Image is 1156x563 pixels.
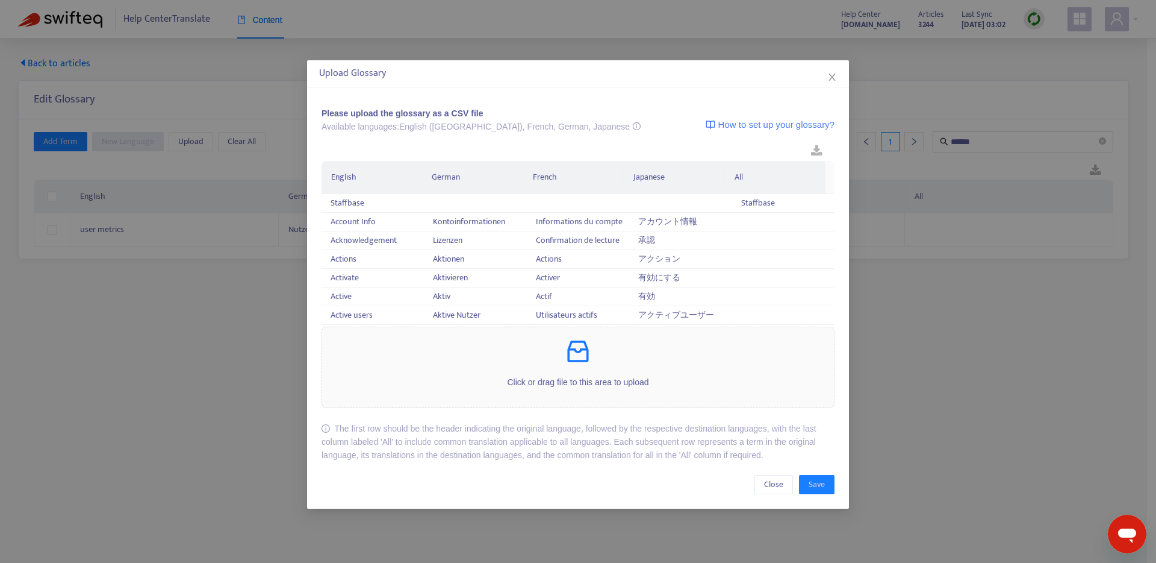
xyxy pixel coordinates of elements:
[331,309,415,322] div: Active users
[536,290,620,303] div: Actif
[638,215,722,228] div: アカウント情報
[322,424,330,433] span: info-circle
[331,234,415,247] div: Acknowledgement
[536,271,620,285] div: Activer
[523,161,624,194] th: French
[536,253,620,266] div: Actions
[322,422,834,462] div: The first row should be the header indicating the original language, followed by the respective d...
[564,337,592,366] span: inbox
[322,327,834,407] span: inboxClick or drag file to this area to upload
[827,72,837,82] span: close
[422,161,523,194] th: German
[433,271,517,285] div: Aktivieren
[536,215,620,228] div: Informations du compte
[718,118,834,132] span: How to set up your glossary?
[433,215,517,228] div: Kontoinformationen
[624,161,724,194] th: Japanese
[331,290,415,303] div: Active
[319,66,837,81] div: Upload Glossary
[331,215,415,228] div: Account Info
[764,478,783,491] span: Close
[638,253,722,266] div: アクション
[638,309,722,322] div: アクティブユーザー
[825,71,839,84] button: Close
[706,107,834,142] a: How to set up your glossary?
[322,120,641,133] div: Available languages: English ([GEOGRAPHIC_DATA]), French, German, Japanese
[433,290,517,303] div: Aktiv
[433,309,517,322] div: Aktive Nutzer
[331,253,415,266] div: Actions
[433,253,517,266] div: Aktionen
[322,376,834,389] p: Click or drag file to this area to upload
[536,234,620,247] div: Confirmation de lecture
[741,197,825,210] div: Staffbase
[799,475,834,494] button: Save
[754,475,793,494] button: Close
[725,161,825,194] th: All
[331,271,415,285] div: Activate
[638,271,722,285] div: 有効にする
[1108,515,1146,553] iframe: Schaltfläche zum Öffnen des Messaging-Fensters
[638,290,722,303] div: 有効
[706,120,715,130] img: image-link
[638,234,722,247] div: 承認
[536,309,620,322] div: Utilisateurs actifs
[433,234,517,247] div: Lizenzen
[331,197,415,210] div: Staffbase
[322,161,422,194] th: English
[322,107,641,120] div: Please upload the glossary as a CSV file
